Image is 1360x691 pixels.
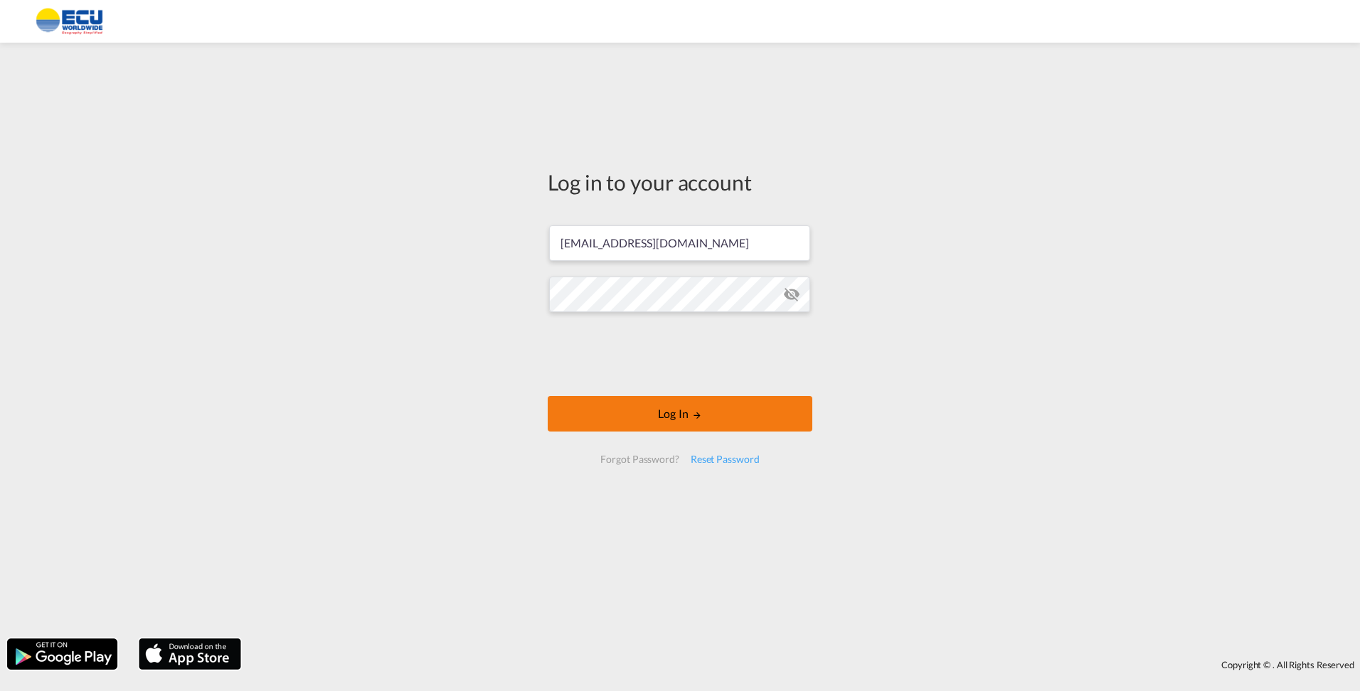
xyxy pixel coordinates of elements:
[21,6,117,38] img: 6cccb1402a9411edb762cf9624ab9cda.png
[572,326,788,382] iframe: reCAPTCHA
[248,653,1360,677] div: Copyright © . All Rights Reserved
[548,167,812,197] div: Log in to your account
[6,637,119,671] img: google.png
[549,225,810,261] input: Enter email/phone number
[595,446,684,472] div: Forgot Password?
[548,396,812,432] button: LOGIN
[137,637,243,671] img: apple.png
[783,286,800,303] md-icon: icon-eye-off
[685,446,765,472] div: Reset Password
